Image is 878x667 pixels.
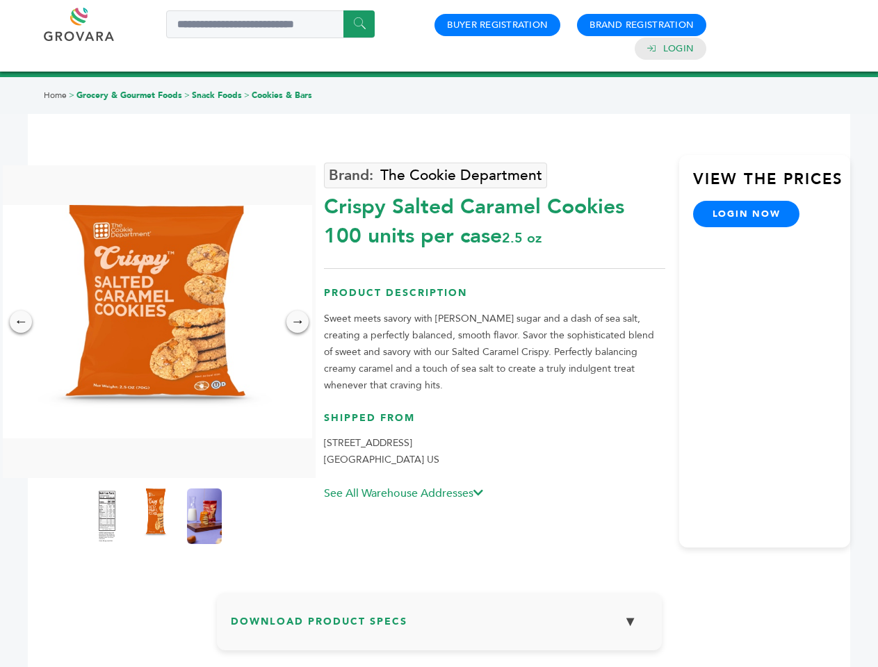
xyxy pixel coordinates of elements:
div: ← [10,311,32,333]
a: Cookies & Bars [252,90,312,101]
h3: Shipped From [324,411,665,436]
span: > [69,90,74,101]
a: Home [44,90,67,101]
h3: Product Description [324,286,665,311]
a: The Cookie Department [324,163,547,188]
span: > [244,90,250,101]
input: Search a product or brand... [166,10,375,38]
img: Crispy™ - Salted Caramel Cookies 100 units per case 2.5 oz [187,488,222,544]
a: See All Warehouse Addresses [324,486,483,501]
span: 2.5 oz [502,229,542,247]
p: Sweet meets savory with [PERSON_NAME] sugar and a dash of sea salt, creating a perfectly balanced... [324,311,665,394]
div: → [286,311,309,333]
div: Crispy Salted Caramel Cookies 100 units per case [324,186,665,251]
img: Crispy™ - Salted Caramel Cookies 100 units per case 2.5 oz [138,488,173,544]
h3: Download Product Specs [231,607,648,647]
a: Grocery & Gourmet Foods [76,90,182,101]
img: Crispy™ - Salted Caramel Cookies 100 units per case 2.5 oz Nutrition Info [90,488,124,544]
button: ▼ [613,607,648,636]
h3: View the Prices [693,169,850,201]
a: Brand Registration [590,19,694,31]
span: > [184,90,190,101]
a: login now [693,201,800,227]
a: Login [663,42,694,55]
p: [STREET_ADDRESS] [GEOGRAPHIC_DATA] US [324,435,665,468]
a: Snack Foods [192,90,242,101]
a: Buyer Registration [447,19,548,31]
